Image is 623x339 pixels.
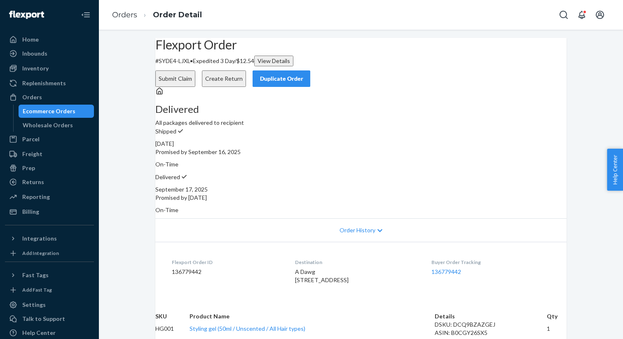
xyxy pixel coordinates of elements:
[190,325,305,332] a: Styling gel (50ml / Unscented / All Hair types)
[260,75,303,83] div: Duplicate Order
[105,3,208,27] ol: breadcrumbs
[295,259,418,266] dt: Destination
[253,70,310,87] button: Duplicate Order
[112,10,137,19] a: Orders
[22,150,42,158] div: Freight
[22,271,49,279] div: Fast Tags
[22,315,65,323] div: Talk to Support
[5,161,94,175] a: Prep
[5,232,94,245] button: Integrations
[431,268,461,275] a: 136779442
[190,57,193,64] span: •
[5,147,94,161] a: Freight
[22,286,52,293] div: Add Fast Tag
[155,194,567,202] p: Promised by [DATE]
[19,105,94,118] a: Ecommerce Orders
[202,70,246,87] button: Create Return
[5,205,94,218] a: Billing
[5,91,94,104] a: Orders
[23,121,73,129] div: Wholesale Orders
[155,127,567,136] p: Shipped
[5,33,94,46] a: Home
[592,7,608,23] button: Open account menu
[22,164,35,172] div: Prep
[155,56,567,66] p: # SYDE4-LJXL / $12.54
[22,301,46,309] div: Settings
[22,250,59,257] div: Add Integration
[22,234,57,243] div: Integrations
[607,149,623,191] button: Help Center
[22,49,47,58] div: Inbounds
[5,62,94,75] a: Inventory
[155,160,567,168] p: On-Time
[295,268,349,283] span: A Dawg [STREET_ADDRESS]
[5,269,94,282] button: Fast Tags
[22,178,44,186] div: Returns
[155,70,195,87] button: Submit Claim
[155,104,567,127] div: All packages delivered to recipient
[22,135,40,143] div: Parcel
[547,312,567,320] th: Qty
[77,7,94,23] button: Close Navigation
[22,93,42,101] div: Orders
[22,64,49,72] div: Inventory
[5,298,94,311] a: Settings
[5,312,94,325] a: Talk to Support
[155,185,567,194] div: September 17, 2025
[5,47,94,60] a: Inbounds
[172,268,282,276] dd: 136779442
[5,133,94,146] a: Parcel
[22,79,66,87] div: Replenishments
[155,206,567,214] p: On-Time
[19,119,94,132] a: Wholesale Orders
[155,148,567,156] p: Promised by September 16, 2025
[190,312,435,320] th: Product Name
[5,190,94,203] a: Reporting
[155,140,567,148] div: [DATE]
[258,57,290,65] div: View Details
[172,259,282,266] dt: Flexport Order ID
[574,7,590,23] button: Open notifications
[22,208,39,216] div: Billing
[435,329,547,337] div: ASIN: B0CGY26SX5
[9,11,44,19] img: Flexport logo
[5,285,94,295] a: Add Fast Tag
[22,193,50,201] div: Reporting
[22,329,56,337] div: Help Center
[431,259,550,266] dt: Buyer Order Tracking
[155,104,567,115] h3: Delivered
[5,77,94,90] a: Replenishments
[254,56,293,66] button: View Details
[155,173,567,181] p: Delivered
[435,320,547,329] div: DSKU: DCQ9BZAZGEJ
[155,312,190,320] th: SKU
[435,312,547,320] th: Details
[340,226,375,234] span: Order History
[22,35,39,44] div: Home
[155,38,567,51] h2: Flexport Order
[155,320,190,337] td: HG001
[5,248,94,258] a: Add Integration
[193,57,234,64] span: Expedited 3 Day
[153,10,202,19] a: Order Detail
[555,7,572,23] button: Open Search Box
[547,320,567,337] td: 1
[5,175,94,189] a: Returns
[23,107,75,115] div: Ecommerce Orders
